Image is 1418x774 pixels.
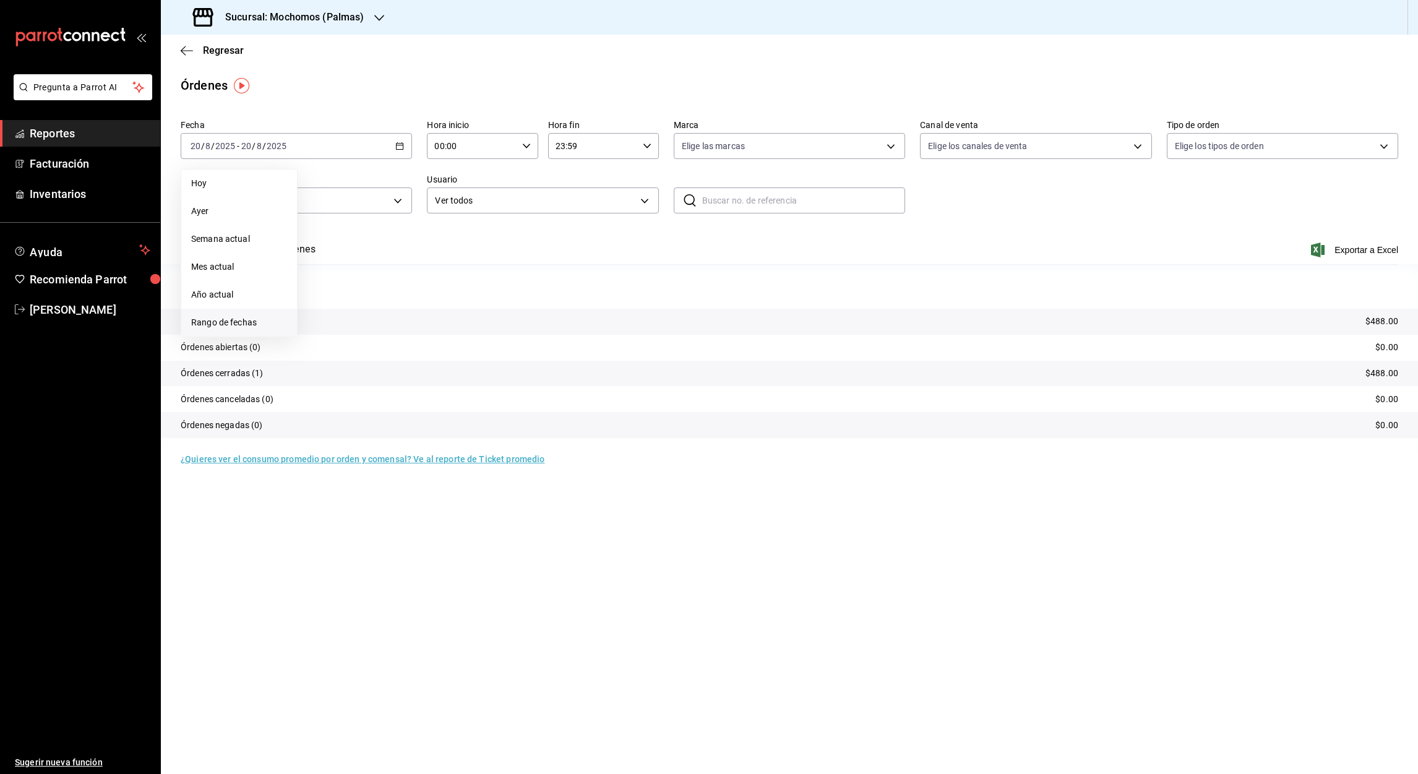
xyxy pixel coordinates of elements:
[211,141,215,151] span: /
[191,177,287,190] span: Hoy
[191,260,287,273] span: Mes actual
[15,757,103,767] font: Sugerir nueva función
[1175,140,1264,152] span: Elige los tipos de orden
[1375,393,1398,406] p: $0.00
[702,188,905,213] input: Buscar no. de referencia
[181,341,261,354] p: Órdenes abiertas (0)
[1365,315,1398,328] p: $488.00
[30,187,86,200] font: Inventarios
[252,141,256,151] span: /
[30,157,89,170] font: Facturación
[201,141,205,151] span: /
[181,279,1398,294] p: Resumen
[1167,121,1398,129] label: Tipo de orden
[30,303,116,316] font: [PERSON_NAME]
[181,45,244,56] button: Regresar
[181,367,264,380] p: Órdenes cerradas (1)
[215,10,364,25] h3: Sucursal: Mochomos (Palmas)
[1365,367,1398,380] p: $488.00
[191,288,287,301] span: Año actual
[427,121,538,129] label: Hora inicio
[14,74,152,100] button: Pregunta a Parrot AI
[191,233,287,246] span: Semana actual
[181,454,544,464] a: ¿Quieres ver el consumo promedio por orden y comensal? Ve al reporte de Ticket promedio
[33,81,133,94] span: Pregunta a Parrot AI
[215,141,236,151] input: ----
[241,141,252,151] input: --
[928,140,1027,152] span: Elige los canales de venta
[181,419,263,432] p: Órdenes negadas (0)
[256,141,262,151] input: --
[266,141,287,151] input: ----
[181,393,273,406] p: Órdenes canceladas (0)
[237,141,239,151] span: -
[262,141,266,151] span: /
[682,140,745,152] span: Elige las marcas
[1375,341,1398,354] p: $0.00
[427,175,658,184] label: Usuario
[191,316,287,329] span: Rango de fechas
[136,32,146,42] button: open_drawer_menu
[181,76,228,95] div: Órdenes
[548,121,659,129] label: Hora fin
[1334,245,1398,255] font: Exportar a Excel
[9,90,152,103] a: Pregunta a Parrot AI
[203,45,244,56] span: Regresar
[435,194,635,207] span: Ver todos
[181,121,412,129] label: Fecha
[920,121,1151,129] label: Canal de venta
[30,243,134,257] span: Ayuda
[1313,243,1398,257] button: Exportar a Excel
[190,141,201,151] input: --
[205,141,211,151] input: --
[674,121,905,129] label: Marca
[191,205,287,218] span: Ayer
[30,127,75,140] font: Reportes
[30,273,127,286] font: Recomienda Parrot
[1375,419,1398,432] p: $0.00
[234,78,249,93] img: Marcador de información sobre herramientas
